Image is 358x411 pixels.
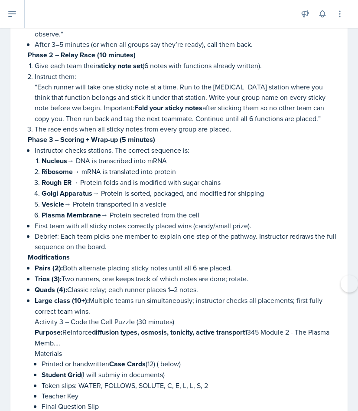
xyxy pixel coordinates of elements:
strong: Purpose: [35,327,62,337]
strong: Student Grid [42,370,81,380]
p: Two runners, one keeps track of which notes are done; rotate. [35,273,337,284]
strong: Case Cards [109,359,146,369]
strong: Phase 3 – Scoring + Wrap-up (5 minutes) [28,135,155,145]
p: → Protein is sorted, packaged, and modified for shipping [42,188,337,199]
p: → Protein folds and is modified with sugar chains [42,177,337,188]
strong: Pairs (2): [35,263,63,273]
p: Multiple teams run simultaneously; instructor checks all placements; first fully correct team wins. [35,295,337,316]
p: Reinforce 1345 Module 2 - The Plasma Memb…. [35,327,337,348]
strong: sticky note set [98,61,143,71]
p: → DNA is transcribed into mRNA [42,155,337,166]
p: The race ends when all sticky notes from every group are placed. [35,124,337,134]
strong: Modifications [28,252,70,262]
strong: Rough ER [42,178,72,187]
strong: Large class (10+): [35,296,89,306]
p: Give each team their (6 notes with functions already written). [35,60,337,71]
p: Debrief: Each team picks one member to explain one step of the pathway. Instructor redraws the fu... [35,231,337,252]
strong: Plasma Membrane [42,210,101,220]
p: Token slips: WATER, FOLLOWS, SOLUTE, C, E, L, L, S, 2 [42,380,337,391]
strong: Fold your sticky notes [134,103,202,113]
strong: Nucleus [42,156,67,166]
p: Materials [35,348,337,358]
p: → Protein transported in a vesicle [42,199,337,210]
p: Both alternate placing sticky notes until all 6 are placed. [35,263,337,273]
p: Teacher Key [42,391,337,401]
strong: Phase 2 – Relay Race (10 minutes) [28,50,136,60]
strong: Trios (3): [35,274,62,284]
strong: Ribosome [42,167,73,177]
p: (I will submiy in documents) [42,369,337,380]
strong: Vesicle [42,199,64,209]
strong: diffusion types, osmosis, tonicity, active transport [92,327,245,337]
p: → Protein secreted from the cell [42,210,337,220]
p: → mRNA is translated into protein [42,166,337,177]
p: First team with all sticky notes correctly placed wins (candy/small prize). [35,220,337,231]
p: “Each runner will take one sticky note at a time. Run to the [MEDICAL_DATA] station where you thi... [35,82,337,124]
p: Instructor checks stations. The correct sequence is: [35,145,337,155]
p: Instruct them: [35,71,337,82]
p: Printed or handwritten (12) ( below) [42,358,337,369]
strong: Golgi Apparatus [42,188,92,198]
strong: Quads (4): [35,285,67,295]
p: After 3–5 minutes (or when all groups say they’re ready), call them back. [35,39,337,49]
p: Classic relay; each runner places 1–2 notes. [35,284,337,295]
p: Activity 3 – Code the Cell Puzzle (30 minutes) [35,316,337,327]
